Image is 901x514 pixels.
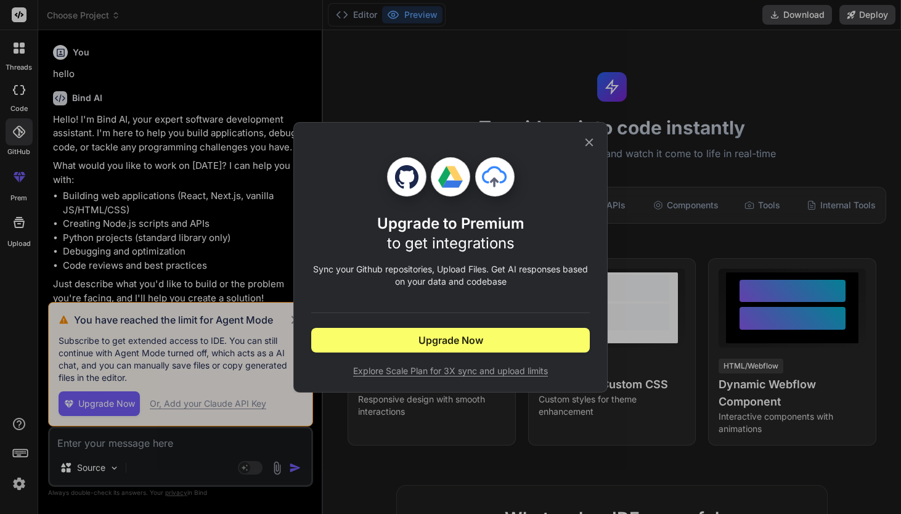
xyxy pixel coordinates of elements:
[311,365,590,377] span: Explore Scale Plan for 3X sync and upload limits
[387,234,515,252] span: to get integrations
[418,333,483,348] span: Upgrade Now
[311,263,590,288] p: Sync your Github repositories, Upload Files. Get AI responses based on your data and codebase
[311,328,590,353] button: Upgrade Now
[377,214,524,253] h1: Upgrade to Premium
